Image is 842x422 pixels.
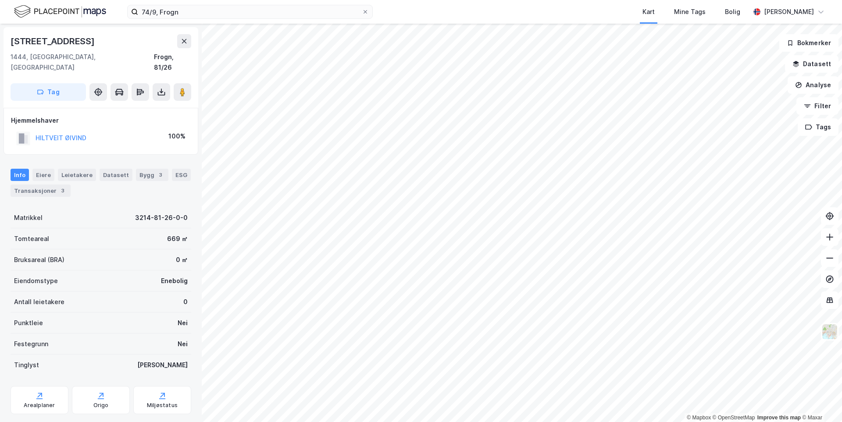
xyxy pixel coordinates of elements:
[176,255,188,265] div: 0 ㎡
[168,131,186,142] div: 100%
[14,318,43,328] div: Punktleie
[32,169,54,181] div: Eiere
[11,83,86,101] button: Tag
[11,115,191,126] div: Hjemmelshaver
[156,170,165,179] div: 3
[798,118,838,136] button: Tags
[100,169,132,181] div: Datasett
[687,415,711,421] a: Mapbox
[725,7,740,17] div: Bolig
[147,402,178,409] div: Miljøstatus
[14,276,58,286] div: Eiendomstype
[757,415,801,421] a: Improve this map
[642,7,655,17] div: Kart
[14,234,49,244] div: Tomteareal
[11,169,29,181] div: Info
[58,169,96,181] div: Leietakere
[183,297,188,307] div: 0
[785,55,838,73] button: Datasett
[11,52,154,73] div: 1444, [GEOGRAPHIC_DATA], [GEOGRAPHIC_DATA]
[796,97,838,115] button: Filter
[24,402,55,409] div: Arealplaner
[798,380,842,422] div: Kontrollprogram for chat
[135,213,188,223] div: 3214-81-26-0-0
[11,184,71,197] div: Transaksjoner
[764,7,814,17] div: [PERSON_NAME]
[178,339,188,349] div: Nei
[674,7,706,17] div: Mine Tags
[14,339,48,349] div: Festegrunn
[14,297,64,307] div: Antall leietakere
[58,186,67,195] div: 3
[798,380,842,422] iframe: Chat Widget
[14,4,106,19] img: logo.f888ab2527a4732fd821a326f86c7f29.svg
[161,276,188,286] div: Enebolig
[136,169,168,181] div: Bygg
[779,34,838,52] button: Bokmerker
[137,360,188,370] div: [PERSON_NAME]
[178,318,188,328] div: Nei
[713,415,755,421] a: OpenStreetMap
[138,5,362,18] input: Søk på adresse, matrikkel, gårdeiere, leietakere eller personer
[821,323,838,340] img: Z
[14,255,64,265] div: Bruksareal (BRA)
[167,234,188,244] div: 669 ㎡
[11,34,96,48] div: [STREET_ADDRESS]
[14,213,43,223] div: Matrikkel
[154,52,191,73] div: Frogn, 81/26
[788,76,838,94] button: Analyse
[14,360,39,370] div: Tinglyst
[93,402,109,409] div: Origo
[172,169,191,181] div: ESG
